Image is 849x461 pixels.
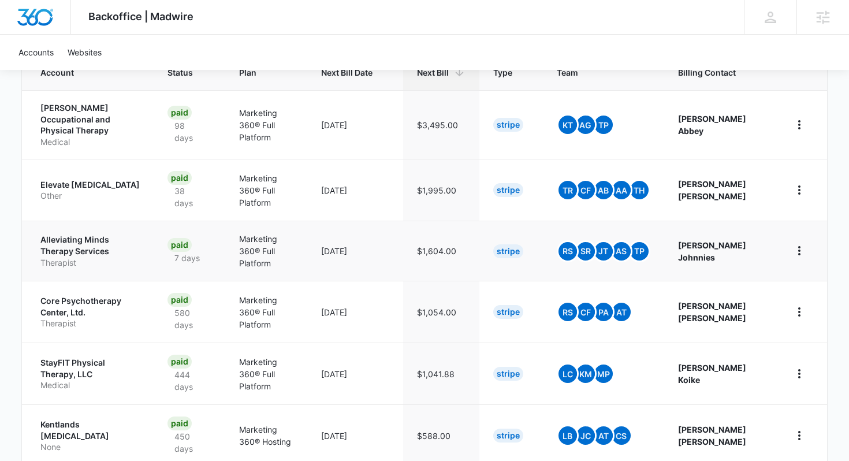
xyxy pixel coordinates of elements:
[612,242,631,261] span: AS
[493,118,523,132] div: Stripe
[403,221,479,281] td: $1,604.00
[40,257,140,269] p: Therapist
[307,221,403,281] td: [DATE]
[167,171,192,185] div: Paid
[594,426,613,445] span: AT
[321,66,373,79] span: Next Bill Date
[612,181,631,199] span: AA
[678,425,746,447] strong: [PERSON_NAME] [PERSON_NAME]
[790,181,809,199] button: home
[307,90,403,159] td: [DATE]
[239,172,293,209] p: Marketing 360® Full Platform
[40,102,140,136] p: [PERSON_NAME] Occupational and Physical Therapy
[167,355,192,369] div: Paid
[630,181,649,199] span: TH
[167,66,195,79] span: Status
[40,419,140,453] a: Kentlands [MEDICAL_DATA]None
[239,233,293,269] p: Marketing 360® Full Platform
[558,116,577,134] span: KT
[167,307,211,331] p: 580 days
[167,252,207,264] p: 7 days
[40,441,140,453] p: None
[239,66,293,79] span: Plan
[678,301,746,323] strong: [PERSON_NAME] [PERSON_NAME]
[790,426,809,445] button: home
[678,114,746,136] strong: [PERSON_NAME] Abbey
[557,66,634,79] span: Team
[576,181,595,199] span: CF
[167,430,211,455] p: 450 days
[40,66,123,79] span: Account
[493,244,523,258] div: Stripe
[594,365,613,383] span: MP
[403,343,479,404] td: $1,041.88
[558,181,577,199] span: TR
[40,357,140,380] p: StayFIT Physical Therapy, LLC
[594,181,613,199] span: AB
[594,116,613,134] span: TP
[594,303,613,321] span: PA
[403,281,479,343] td: $1,054.00
[12,35,61,70] a: Accounts
[167,293,192,307] div: Paid
[493,429,523,443] div: Stripe
[576,426,595,445] span: JC
[307,281,403,343] td: [DATE]
[167,369,211,393] p: 444 days
[678,240,746,262] strong: [PERSON_NAME] Johnnies
[678,66,763,79] span: Billing Contact
[40,357,140,391] a: StayFIT Physical Therapy, LLCMedical
[307,343,403,404] td: [DATE]
[576,242,595,261] span: SR
[576,365,595,383] span: KM
[167,417,192,430] div: Paid
[40,102,140,147] a: [PERSON_NAME] Occupational and Physical TherapyMedical
[239,107,293,143] p: Marketing 360® Full Platform
[40,318,140,329] p: Therapist
[88,10,193,23] span: Backoffice | Madwire
[790,365,809,383] button: home
[790,303,809,321] button: home
[40,295,140,318] p: Core Psychotherapy Center, Ltd.
[40,136,140,148] p: Medical
[558,365,577,383] span: LC
[612,426,631,445] span: CS
[594,242,613,261] span: JT
[40,234,140,268] a: Alleviating Minds Therapy ServicesTherapist
[493,367,523,381] div: Stripe
[403,159,479,221] td: $1,995.00
[678,363,746,385] strong: [PERSON_NAME] Koike
[612,303,631,321] span: AT
[630,242,649,261] span: TP
[239,423,293,448] p: Marketing 360® Hosting
[40,419,140,441] p: Kentlands [MEDICAL_DATA]
[307,159,403,221] td: [DATE]
[167,120,211,144] p: 98 days
[40,179,140,202] a: Elevate [MEDICAL_DATA]Other
[403,90,479,159] td: $3,495.00
[493,66,512,79] span: Type
[239,356,293,392] p: Marketing 360® Full Platform
[576,116,595,134] span: AG
[417,66,449,79] span: Next Bill
[558,303,577,321] span: RS
[40,234,140,256] p: Alleviating Minds Therapy Services
[576,303,595,321] span: CF
[40,190,140,202] p: Other
[493,183,523,197] div: Stripe
[40,179,140,191] p: Elevate [MEDICAL_DATA]
[239,294,293,330] p: Marketing 360® Full Platform
[558,242,577,261] span: RS
[790,116,809,134] button: home
[40,295,140,329] a: Core Psychotherapy Center, Ltd.Therapist
[167,106,192,120] div: Paid
[167,238,192,252] div: Paid
[558,426,577,445] span: LB
[790,241,809,260] button: home
[678,179,746,201] strong: [PERSON_NAME] [PERSON_NAME]
[493,305,523,319] div: Stripe
[167,185,211,209] p: 38 days
[61,35,109,70] a: Websites
[40,380,140,391] p: Medical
